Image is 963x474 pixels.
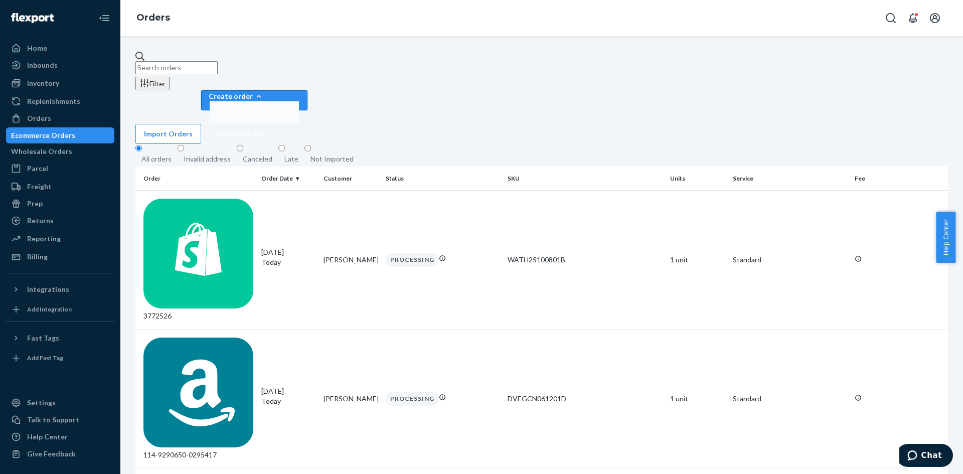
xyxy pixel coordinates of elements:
p: Today [261,257,315,267]
div: All orders [141,154,172,164]
a: Home [6,40,114,56]
button: Create orderEcommerce orderRemoval order [201,90,307,110]
div: [DATE] [261,386,315,406]
td: 1 unit [666,191,728,330]
input: Late [278,145,285,151]
th: Service [729,167,851,191]
div: Wholesale Orders [11,146,72,156]
div: Prep [27,199,43,209]
div: Not Imported [310,154,354,164]
div: Filter [139,78,166,89]
div: Late [284,154,298,164]
div: Inbounds [27,60,58,70]
th: Status [382,167,504,191]
button: Removal order [210,123,299,144]
th: Order Date [257,167,319,191]
th: Fee [851,167,948,191]
a: Add Fast Tag [6,350,114,366]
a: Orders [6,110,114,126]
div: Reporting [27,234,61,244]
div: Add Integration [27,305,72,313]
button: Filter [135,77,170,90]
button: Ecommerce order [210,101,299,123]
div: Ecommerce Orders [11,130,75,140]
div: Settings [27,398,56,408]
button: Import Orders [135,124,201,144]
button: Open notifications [903,8,923,28]
td: 1 unit [666,330,728,468]
div: 114-9290650-0295417 [143,338,253,460]
button: Integrations [6,281,114,297]
a: Orders [136,12,170,23]
input: Not Imported [304,145,311,151]
div: Customer [324,174,378,183]
div: Replenishments [27,96,80,106]
span: Ecommerce order [218,109,273,116]
div: Fast Tags [27,333,59,343]
a: Wholesale Orders [6,143,114,160]
img: Flexport logo [11,13,54,23]
div: PROCESSING [386,253,439,266]
a: Returns [6,213,114,229]
a: Inventory [6,75,114,91]
button: Help Center [936,212,955,263]
div: Canceled [243,154,272,164]
a: Add Integration [6,301,114,318]
p: Standard [733,394,847,404]
div: PROCESSING [386,392,439,405]
div: 3772526 [143,199,253,321]
button: Fast Tags [6,330,114,346]
button: Talk to Support [6,412,114,428]
div: Help Center [27,432,68,442]
td: [PERSON_NAME] [319,191,382,330]
a: Freight [6,179,114,195]
td: [PERSON_NAME] [319,330,382,468]
a: Replenishments [6,93,114,109]
input: Invalid address [178,145,184,151]
button: Open Search Box [881,8,901,28]
div: Orders [27,113,51,123]
div: Returns [27,216,54,226]
div: Talk to Support [27,415,79,425]
div: Home [27,43,47,53]
div: Give Feedback [27,449,76,459]
a: Prep [6,196,114,212]
ol: breadcrumbs [128,4,178,33]
a: Billing [6,249,114,265]
p: Standard [733,255,847,265]
a: Help Center [6,429,114,445]
button: Open account menu [925,8,945,28]
a: Ecommerce Orders [6,127,114,143]
div: Integrations [27,284,69,294]
iframe: Opens a widget where you can chat to one of our agents [899,444,953,469]
button: Give Feedback [6,446,114,462]
div: Freight [27,182,52,192]
input: All orders [135,145,142,151]
input: Search orders [135,61,218,74]
th: Order [135,167,257,191]
a: Inbounds [6,57,114,73]
a: Settings [6,395,114,411]
span: Removal order [218,130,273,137]
div: DVEGCN061201D [508,394,662,404]
th: Units [666,167,728,191]
div: Add Fast Tag [27,354,63,362]
div: Parcel [27,164,48,174]
div: [DATE] [261,247,315,267]
p: Today [261,396,315,406]
input: Canceled [237,145,243,151]
div: Billing [27,252,48,262]
a: Reporting [6,231,114,247]
a: Parcel [6,161,114,177]
th: SKU [504,167,666,191]
div: WATH25100801B [508,255,662,265]
div: Create order [209,91,300,101]
div: Invalid address [184,154,231,164]
div: Inventory [27,78,59,88]
button: Close Navigation [94,8,114,28]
